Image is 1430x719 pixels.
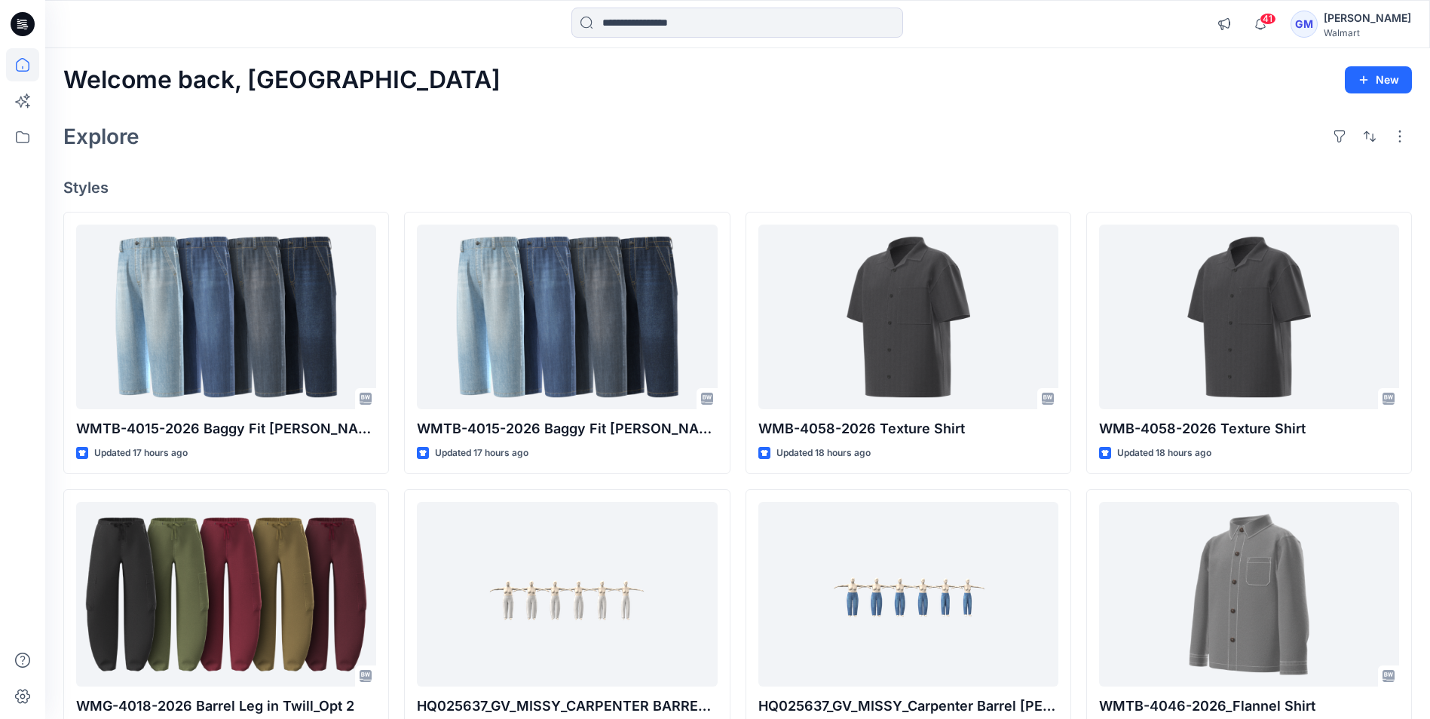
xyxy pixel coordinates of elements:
div: [PERSON_NAME] [1324,9,1411,27]
p: Updated 17 hours ago [94,445,188,461]
button: New [1345,66,1412,93]
p: WMTB-4046-2026_Flannel Shirt [1099,696,1399,717]
div: GM [1291,11,1318,38]
p: Updated 18 hours ago [776,445,871,461]
p: Updated 18 hours ago [1117,445,1211,461]
h2: Explore [63,124,139,148]
p: WMTB-4015-2026 Baggy Fit [PERSON_NAME]-Opt 1A [76,418,376,439]
a: HQ025637_GV_MISSY_CARPENTER BARREL JEAN [417,502,717,687]
h4: Styles [63,179,1412,197]
p: WMG-4018-2026 Barrel Leg in Twill_Opt 2 [76,696,376,717]
div: Walmart [1324,27,1411,38]
p: WMB-4058-2026 Texture Shirt [758,418,1058,439]
a: WMB-4058-2026 Texture Shirt [758,225,1058,409]
p: Updated 17 hours ago [435,445,528,461]
span: 41 [1260,13,1276,25]
p: HQ025637_GV_MISSY_Carpenter Barrel [PERSON_NAME] [758,696,1058,717]
p: WMB-4058-2026 Texture Shirt [1099,418,1399,439]
a: WMG-4018-2026 Barrel Leg in Twill_Opt 2 [76,502,376,687]
p: HQ025637_GV_MISSY_CARPENTER BARREL [PERSON_NAME] [417,696,717,717]
h2: Welcome back, [GEOGRAPHIC_DATA] [63,66,501,94]
p: WMTB-4015-2026 Baggy Fit [PERSON_NAME]-Opt 1A [417,418,717,439]
a: WMTB-4015-2026 Baggy Fit Jean-Opt 1A [76,225,376,409]
a: HQ025637_GV_MISSY_Carpenter Barrel Jean [758,502,1058,687]
a: WMTB-4015-2026 Baggy Fit Jean-Opt 1A [417,225,717,409]
a: WMTB-4046-2026_Flannel Shirt [1099,502,1399,687]
a: WMB-4058-2026 Texture Shirt [1099,225,1399,409]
